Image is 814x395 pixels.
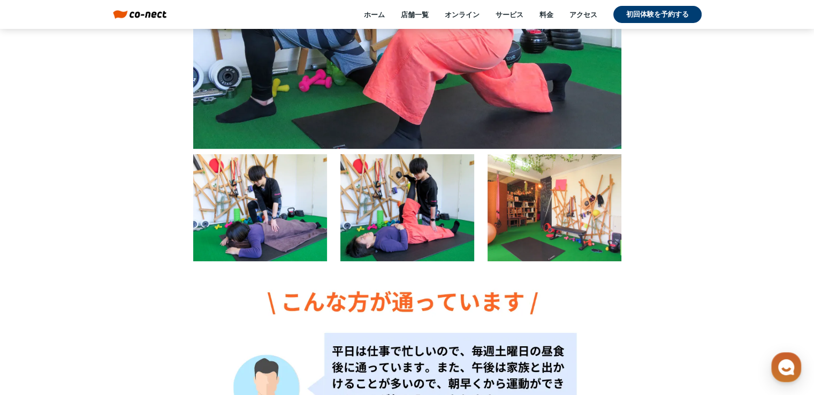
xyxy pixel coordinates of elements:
[569,10,597,19] a: アクセス
[364,10,385,19] a: ホーム
[496,10,523,19] a: サービス
[539,10,553,19] a: 料金
[3,306,71,333] a: ホーム
[165,322,178,331] span: 設定
[71,306,138,333] a: チャット
[445,10,480,19] a: オンライン
[138,306,206,333] a: 設定
[401,10,429,19] a: 店舗一覧
[92,323,117,331] span: チャット
[613,6,702,23] a: 初回体験を予約する
[27,322,47,331] span: ホーム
